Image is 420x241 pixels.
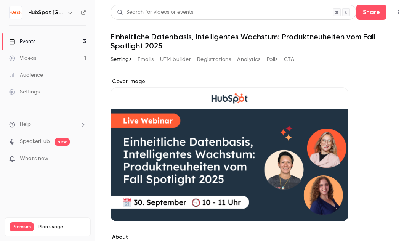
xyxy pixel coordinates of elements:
iframe: Noticeable Trigger [77,156,86,162]
button: Analytics [237,53,261,66]
h6: HubSpot [GEOGRAPHIC_DATA] [28,9,64,16]
span: Help [20,120,31,129]
div: Videos [9,55,36,62]
span: Plan usage [38,224,86,230]
button: Polls [267,53,278,66]
section: Cover image [111,78,348,221]
span: new [55,138,70,146]
span: Premium [10,222,34,231]
label: About [111,233,348,241]
button: UTM builder [160,53,191,66]
img: HubSpot Germany [10,6,22,19]
button: Settings [111,53,131,66]
div: Events [9,38,35,45]
a: SpeakerHub [20,138,50,146]
button: Registrations [197,53,231,66]
div: Audience [9,71,43,79]
button: CTA [284,53,294,66]
div: Settings [9,88,40,96]
button: Emails [138,53,154,66]
label: Cover image [111,78,348,85]
div: Search for videos or events [117,8,193,16]
button: Share [356,5,386,20]
li: help-dropdown-opener [9,120,86,129]
span: What's new [20,155,48,163]
h1: Einheitliche Datenbasis, Intelligentes Wachstum: Produktneuheiten vom Fall Spotlight 2025 [111,32,405,50]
